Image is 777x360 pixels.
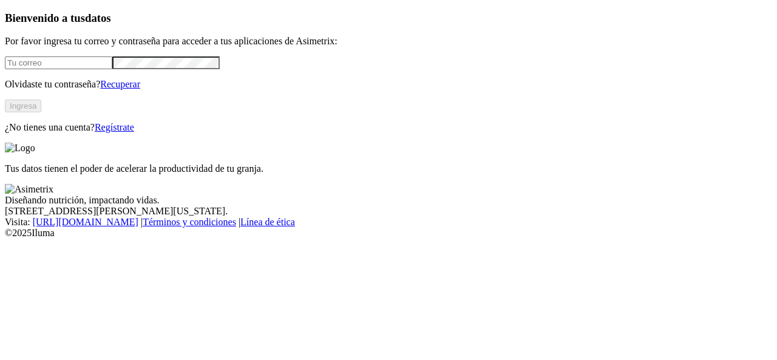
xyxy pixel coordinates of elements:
div: © 2025 Iluma [5,228,772,239]
img: Logo [5,143,35,154]
p: ¿No tienes una cuenta? [5,122,772,133]
p: Tus datos tienen el poder de acelerar la productividad de tu granja. [5,163,772,174]
p: Olvidaste tu contraseña? [5,79,772,90]
div: Visita : | | [5,217,772,228]
a: [URL][DOMAIN_NAME] [33,217,138,227]
a: Regístrate [95,122,134,132]
span: datos [85,12,111,24]
img: Asimetrix [5,184,53,195]
button: Ingresa [5,100,41,112]
p: Por favor ingresa tu correo y contraseña para acceder a tus aplicaciones de Asimetrix: [5,36,772,47]
a: Términos y condiciones [143,217,236,227]
div: Diseñando nutrición, impactando vidas. [5,195,772,206]
div: [STREET_ADDRESS][PERSON_NAME][US_STATE]. [5,206,772,217]
h3: Bienvenido a tus [5,12,772,25]
input: Tu correo [5,56,112,69]
a: Recuperar [100,79,140,89]
a: Línea de ética [240,217,295,227]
